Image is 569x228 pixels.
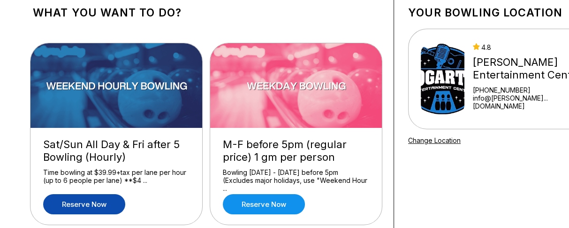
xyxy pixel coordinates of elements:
a: Change Location [408,136,461,144]
a: Reserve now [223,194,305,214]
a: Reserve now [43,194,125,214]
div: Bowling [DATE] - [DATE] before 5pm (Excludes major holidays, use "Weekend Hour ... [223,168,369,185]
img: Bogart's Entertainment Center [421,44,464,114]
div: Sat/Sun All Day & Fri after 5 Bowling (Hourly) [43,138,190,164]
img: Sat/Sun All Day & Fri after 5 Bowling (Hourly) [30,43,203,128]
h1: What you want to do? [33,6,379,19]
img: M-F before 5pm (regular price) 1 gm per person [210,43,383,128]
div: M-F before 5pm (regular price) 1 gm per person [223,138,369,164]
div: Time bowling at $39.99+tax per lane per hour (up to 6 people per lane) **$4 ... [43,168,190,185]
